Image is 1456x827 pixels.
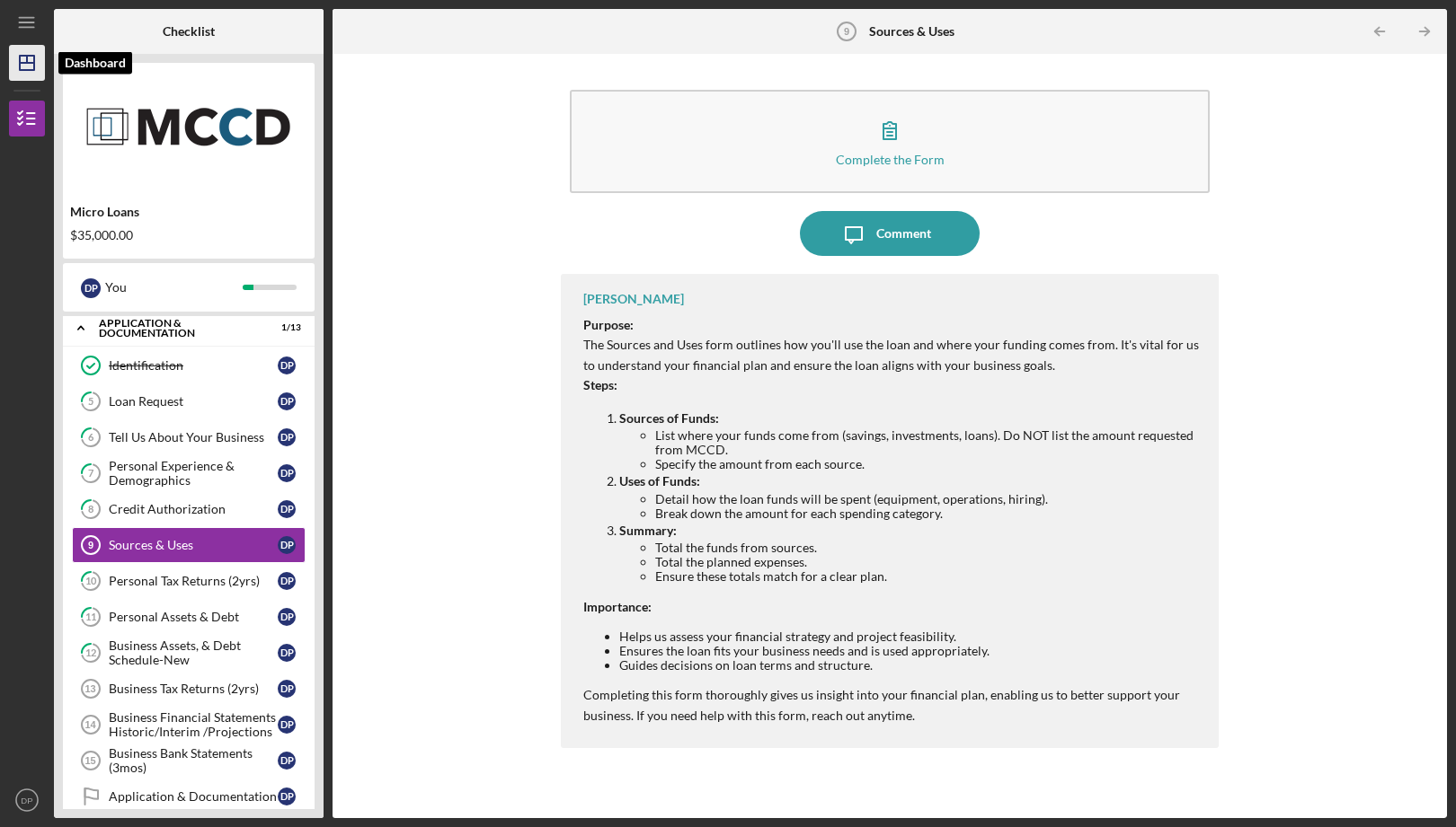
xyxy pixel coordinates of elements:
[619,410,719,426] strong: Sources of Funds:
[278,464,296,482] div: D P
[85,647,96,659] tspan: 12
[655,541,1201,555] li: Total the funds from sources.
[84,719,96,730] tspan: 14
[9,782,45,818] button: DP
[72,419,306,455] a: 6Tell Us About Your BusinessDP
[109,502,278,516] div: Credit Authorization
[109,430,278,444] div: Tell Us About Your Business
[88,396,93,408] tspan: 5
[269,322,301,333] div: 1 / 13
[655,428,1201,457] li: List where your funds come from (savings, investments, loans). Do NOT list the amount requested f...
[109,746,278,775] div: Business Bank Statements (3mos)
[583,599,652,614] strong: Importance:
[109,610,278,624] div: Personal Assets & Debt
[81,278,101,298] div: D P
[109,459,278,488] div: Personal Experience & Demographics
[21,796,32,805] text: DP
[655,569,1201,584] li: Ensure these totals match for a clear plan.
[72,527,306,563] a: 9Sources & UsesDP
[70,228,307,242] div: $35,000.00
[88,540,93,550] tspan: 9
[278,536,296,554] div: D P
[88,432,94,444] tspan: 6
[278,392,296,410] div: D P
[278,644,296,662] div: D P
[109,710,278,739] div: Business Financial Statements Historic/Interim /Projections
[836,153,945,166] div: Complete the Form
[655,555,1201,569] li: Total the planned expenses.
[72,707,306,743] a: 14Business Financial Statements Historic/Interim /ProjectionsDP
[619,523,677,538] strong: Summary:
[619,473,700,488] strong: Uses of Funds:
[88,468,94,479] tspan: 7
[72,635,306,671] a: 12Business Assets, & Debt Schedule-NewDP
[278,428,296,446] div: D P
[876,211,931,256] div: Comment
[163,24,215,39] b: Checklist
[109,789,278,804] div: Application & Documentation
[278,752,296,770] div: D P
[278,500,296,518] div: D P
[869,24,954,39] b: Sources & Uses
[84,755,95,766] tspan: 15
[844,26,849,37] tspan: 9
[619,658,1201,673] li: Guides decisions on loan terms and structure.
[72,348,306,383] a: IdentificationDP
[278,787,296,805] div: D P
[570,90,1210,193] button: Complete the Form
[655,492,1201,506] li: Detail how the loan funds will be spent (equipment, operations, hiring).
[109,358,278,373] div: Identification
[85,611,96,623] tspan: 11
[109,574,278,588] div: Personal Tax Returns (2yrs)
[655,457,1201,471] li: Specify the amount from each source.
[655,506,1201,521] li: Break down the amount for each spending category.
[583,292,684,306] div: [PERSON_NAME]
[619,644,1201,658] li: Ensures the loan fits your business needs and is used appropriately.
[109,538,278,552] div: Sources & Uses
[72,383,306,419] a: 5Loan RequestDP
[72,599,306,635] a: 11Personal Assets & DebtDP
[109,682,278,696] div: Business Tax Returns (2yrs)
[278,572,296,590] div: D P
[619,629,1201,644] li: Helps us assess your financial strategy and project feasibility.
[72,563,306,599] a: 10Personal Tax Returns (2yrs)DP
[109,394,278,409] div: Loan Request
[99,318,256,339] div: Application & Documentation
[278,716,296,734] div: D P
[105,272,243,303] div: You
[109,638,278,667] div: Business Assets, & Debt Schedule-New
[84,683,95,694] tspan: 13
[583,685,1201,726] p: Completing this form thoroughly gives us insight into your financial plan, enabling us to better ...
[583,377,617,392] strong: Steps:
[278,680,296,698] div: D P
[72,455,306,491] a: 7Personal Experience & DemographicsDP
[63,72,315,180] img: Product logo
[70,205,307,219] div: Micro Loans
[800,211,980,256] button: Comment
[278,608,296,626] div: D P
[278,356,296,374] div: D P
[88,504,93,515] tspan: 8
[72,779,306,814] a: Application & DocumentationDP
[583,317,634,332] strong: Purpose:
[583,335,1201,375] p: The Sources and Uses form outlines how you'll use the loan and where your funding comes from. It'...
[72,743,306,779] a: 15Business Bank Statements (3mos)DP
[72,491,306,527] a: 8Credit AuthorizationDP
[72,671,306,707] a: 13Business Tax Returns (2yrs)DP
[85,576,97,587] tspan: 10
